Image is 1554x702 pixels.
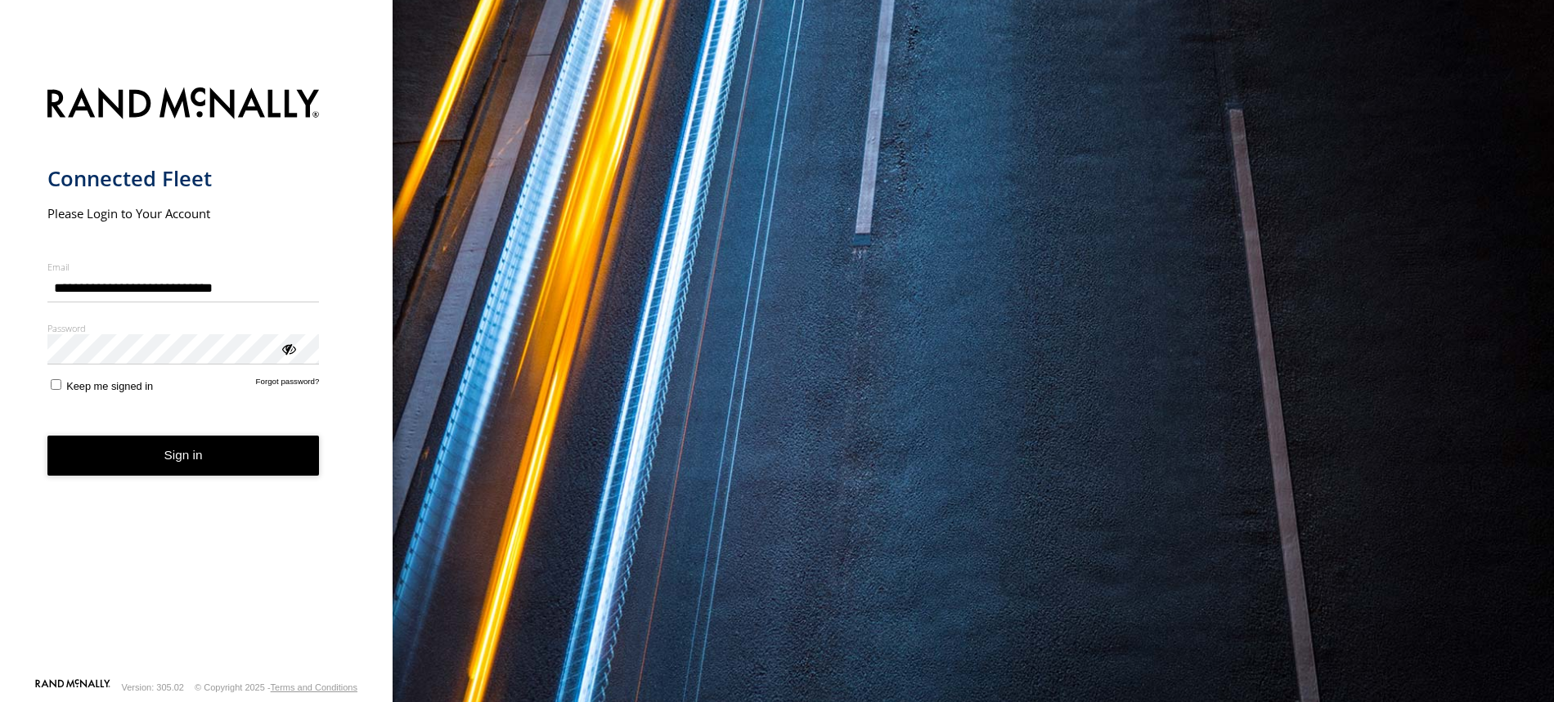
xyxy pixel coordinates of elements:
div: ViewPassword [280,340,296,356]
input: Keep me signed in [51,379,61,390]
h1: Connected Fleet [47,165,320,192]
div: © Copyright 2025 - [195,682,357,692]
button: Sign in [47,436,320,476]
a: Forgot password? [256,377,320,392]
img: Rand McNally [47,84,320,126]
label: Password [47,322,320,334]
span: Keep me signed in [66,380,153,392]
a: Terms and Conditions [271,682,357,692]
form: main [47,78,346,677]
a: Visit our Website [35,679,110,695]
div: Version: 305.02 [122,682,184,692]
h2: Please Login to Your Account [47,205,320,221]
label: Email [47,261,320,273]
